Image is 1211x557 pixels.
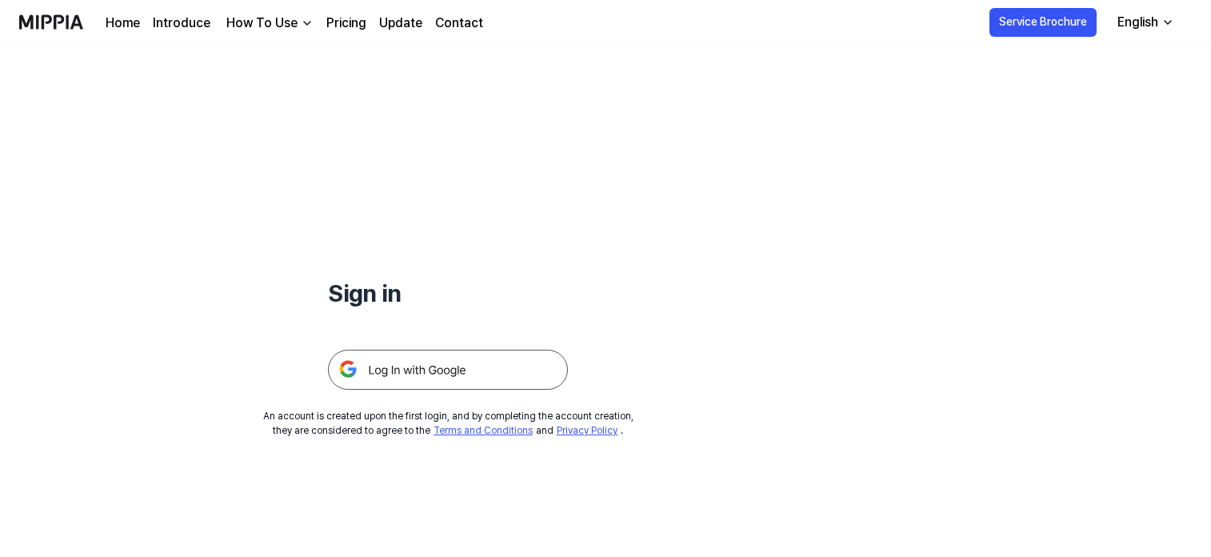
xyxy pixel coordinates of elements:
img: down [301,17,314,30]
a: Contact [435,14,483,33]
a: Home [106,14,140,33]
div: How To Use [223,14,301,33]
button: Service Brochure [989,8,1097,37]
a: Privacy Policy [557,425,617,436]
div: English [1114,13,1161,32]
a: Update [379,14,422,33]
img: 구글 로그인 버튼 [328,350,568,390]
button: English [1105,6,1184,38]
a: Terms and Conditions [434,425,533,436]
a: Pricing [326,14,366,33]
a: Introduce [153,14,210,33]
h1: Sign in [328,275,568,311]
div: An account is created upon the first login, and by completing the account creation, they are cons... [263,409,633,438]
button: How To Use [223,14,314,33]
